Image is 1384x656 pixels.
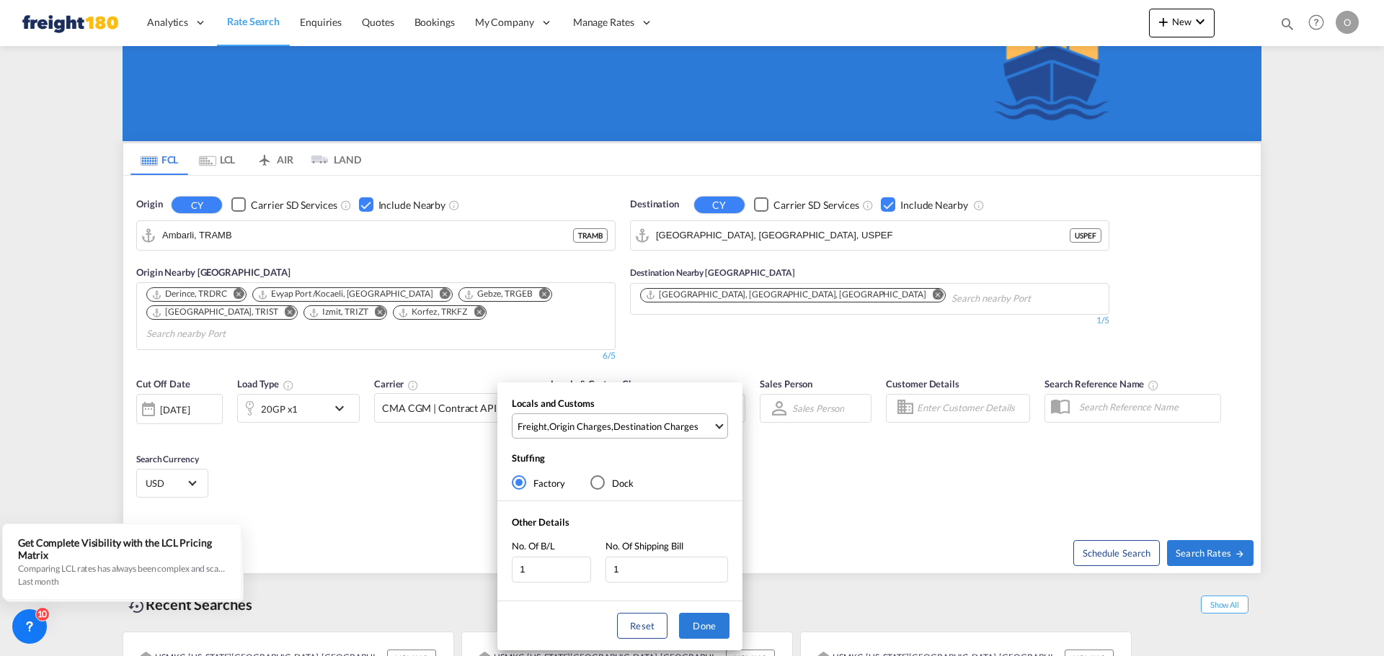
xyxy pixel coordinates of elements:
[512,540,555,552] span: No. Of B/L
[549,420,611,433] div: Origin Charges
[512,557,591,583] input: No. Of B/L
[605,540,683,552] span: No. Of Shipping Bill
[679,613,729,639] button: Done
[512,397,595,409] span: Locals and Customs
[590,475,634,490] md-radio-button: Dock
[512,413,728,439] md-select: Select Locals and Customs: Freight, Origin Charges, Destination Charges
[518,420,713,433] span: , ,
[613,420,698,433] div: Destination Charges
[512,452,545,464] span: Stuffing
[617,613,667,639] button: Reset
[512,516,569,528] span: Other Details
[605,557,728,583] input: No. Of Shipping Bill
[518,420,547,433] div: Freight
[512,475,565,490] md-radio-button: Factory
